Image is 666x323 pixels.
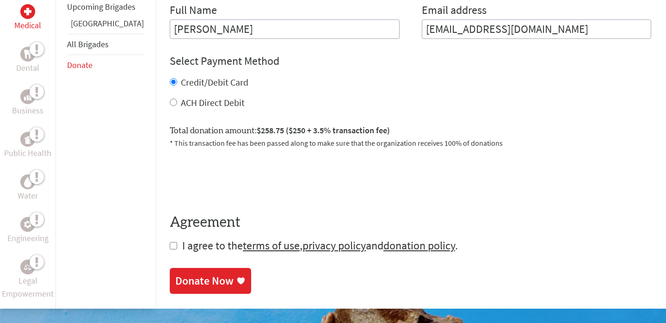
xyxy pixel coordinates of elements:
a: [GEOGRAPHIC_DATA] [71,18,144,29]
a: Upcoming Brigades [67,1,136,12]
label: Credit/Debit Card [181,76,248,88]
img: Water [24,177,31,187]
a: MedicalMedical [14,4,41,32]
a: BusinessBusiness [12,89,43,117]
a: Legal EmpowermentLegal Empowerment [2,260,54,300]
h4: Select Payment Method [170,54,651,68]
p: * This transaction fee has been passed along to make sure that the organization receives 100% of ... [170,137,651,149]
span: I agree to the , and . [182,238,458,253]
p: Business [12,104,43,117]
div: Dental [20,47,35,62]
p: Engineering [7,232,49,245]
input: Your Email [422,19,652,39]
a: DentalDental [16,47,39,75]
div: Engineering [20,217,35,232]
label: Full Name [170,3,217,19]
img: Engineering [24,221,31,228]
div: Business [20,89,35,104]
iframe: reCAPTCHA [170,160,310,196]
li: Panama [67,17,144,34]
img: Legal Empowerment [24,264,31,270]
p: Legal Empowerment [2,274,54,300]
a: Donate [67,60,92,70]
img: Medical [24,8,31,15]
a: EngineeringEngineering [7,217,49,245]
div: Legal Empowerment [20,260,35,274]
div: Public Health [20,132,35,147]
h4: Agreement [170,214,651,231]
div: Donate Now [175,273,234,288]
a: donation policy [383,238,455,253]
a: terms of use [243,238,300,253]
a: WaterWater [18,174,38,202]
p: Dental [16,62,39,75]
a: Donate Now [170,268,251,294]
img: Dental [24,50,31,59]
label: Email address [422,3,487,19]
a: Public HealthPublic Health [4,132,51,160]
a: All Brigades [67,39,109,50]
img: Public Health [24,135,31,144]
p: Water [18,189,38,202]
div: Water [20,174,35,189]
span: $258.75 ($250 + 3.5% transaction fee) [257,125,390,136]
p: Medical [14,19,41,32]
li: All Brigades [67,34,144,55]
a: privacy policy [302,238,366,253]
label: ACH Direct Debit [181,97,245,108]
div: Medical [20,4,35,19]
label: Total donation amount: [170,124,390,137]
li: Donate [67,55,144,75]
p: Public Health [4,147,51,160]
img: Business [24,93,31,100]
input: Enter Full Name [170,19,400,39]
